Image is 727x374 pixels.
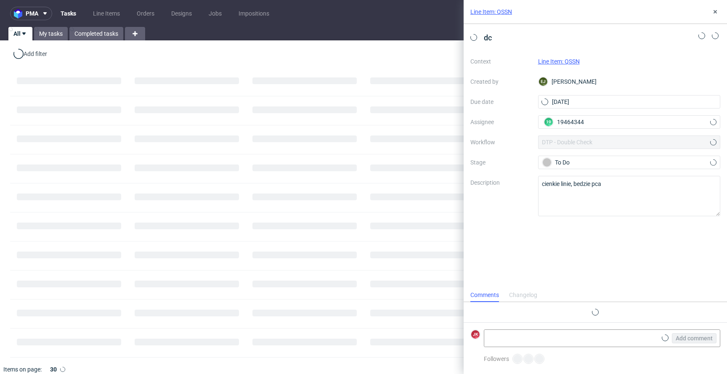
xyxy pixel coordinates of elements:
label: Workflow [470,137,531,147]
label: Context [470,56,531,66]
label: Created by [470,77,531,87]
span: Items on page: [3,365,42,374]
a: All [8,27,32,40]
div: Comments [470,289,499,302]
span: pma [26,11,38,16]
img: logo [14,9,26,19]
div: To Do [542,158,710,167]
span: dc [480,31,495,45]
div: Changelog [509,289,537,302]
figcaption: EJ [539,77,547,86]
span: Followers [484,355,509,362]
figcaption: 19 [544,118,553,126]
a: Line Item: QSSN [538,58,580,65]
a: Jobs [204,7,227,20]
a: My tasks [34,27,68,40]
button: pma [10,7,52,20]
span: 19464344 [557,118,584,126]
a: Designs [166,7,197,20]
label: Description [470,178,531,215]
a: Orders [132,7,159,20]
a: Completed tasks [69,27,123,40]
figcaption: JK [471,330,480,339]
div: Add filter [12,47,49,61]
div: [PERSON_NAME] [538,75,721,88]
a: Tasks [56,7,81,20]
label: Due date [470,97,531,107]
label: Assignee [470,117,531,127]
a: Impositions [233,7,274,20]
label: Stage [470,157,531,167]
textarea: cienkie linie, bedzie pca [538,176,721,216]
a: Line Items [88,7,125,20]
a: Line Item: QSSN [470,8,512,16]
